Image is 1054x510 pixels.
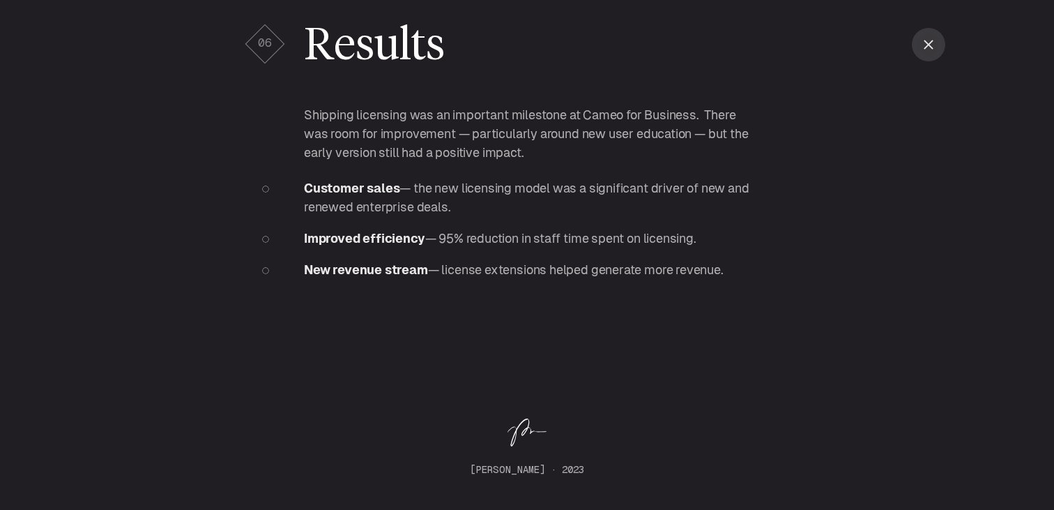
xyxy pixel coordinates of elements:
[304,105,750,162] p: Shipping licensing was an important milestone at Cameo for Business. There was room for improveme...
[304,260,750,279] p: — license extensions helped generate more revenue.
[304,231,425,246] strong: Improved efficiency
[304,229,750,248] p: — 95% reduction in staff time spent on licensing.
[304,179,750,216] p: — the new licensing model was a significant driver of new and renewed enterprise deals.
[304,463,750,477] p: [PERSON_NAME] · 2023
[304,181,399,195] strong: Customer sales
[304,262,428,277] strong: New revenue stream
